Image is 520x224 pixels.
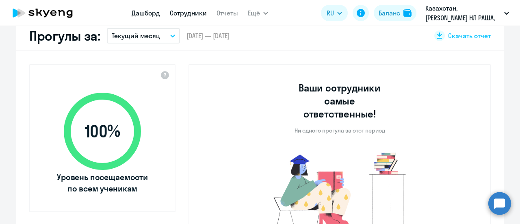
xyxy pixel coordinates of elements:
span: [DATE] — [DATE] [186,31,230,40]
h3: Ваши сотрудники самые ответственные! [288,81,392,120]
button: Балансbalance [374,5,416,21]
img: balance [403,9,412,17]
span: Ещё [248,8,260,18]
span: Уровень посещаемости по всем ученикам [56,172,149,194]
a: Дашборд [132,9,160,17]
span: RU [327,8,334,18]
p: Казахстан, [PERSON_NAME] НЛ РАША, ООО [425,3,501,23]
span: Скачать отчет [448,31,491,40]
button: RU [321,5,348,21]
h2: Прогулы за: [29,28,100,44]
button: Ещё [248,5,268,21]
p: Ни одного прогула за этот период [295,127,385,134]
p: Текущий месяц [112,31,160,41]
div: Баланс [379,8,400,18]
a: Сотрудники [170,9,207,17]
a: Отчеты [217,9,238,17]
span: 100 % [56,122,149,141]
button: Казахстан, [PERSON_NAME] НЛ РАША, ООО [421,3,513,23]
button: Текущий месяц [107,28,180,43]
